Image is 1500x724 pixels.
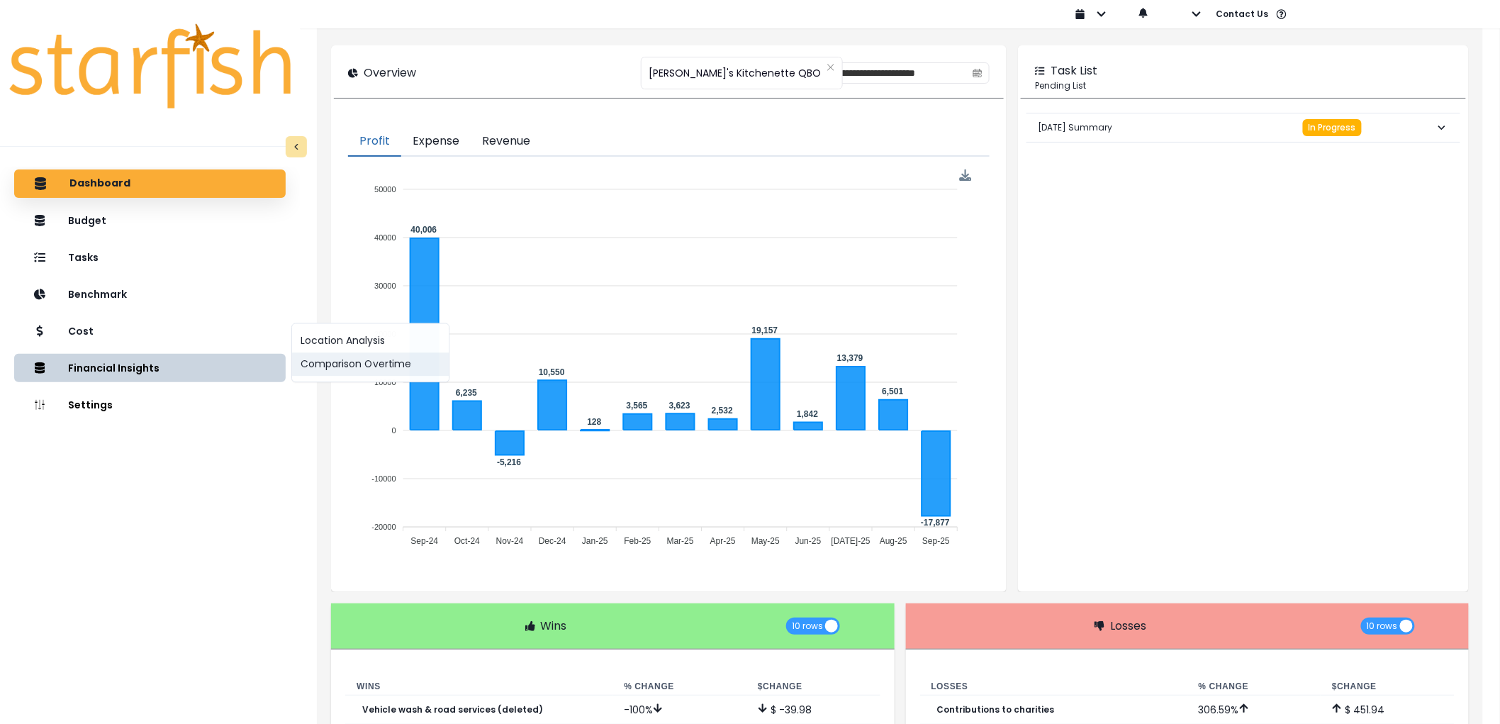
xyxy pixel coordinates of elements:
tspan: -10000 [372,474,396,483]
p: Budget [68,215,106,227]
span: [PERSON_NAME]'s Kitchenette QBO [649,58,821,88]
button: Dashboard [14,169,286,198]
p: Overview [364,65,416,82]
td: 306.59 % [1187,695,1321,724]
tspan: Sep-24 [411,536,439,546]
span: 10 rows [1367,618,1398,635]
button: [DATE] SummaryIn Progress [1026,113,1460,142]
p: Dashboard [69,177,130,190]
tspan: Jan-25 [582,536,608,546]
button: Location Analysis [292,330,449,353]
svg: calendar [973,68,983,78]
p: Losses [1110,618,1146,635]
button: Tasks [14,243,286,272]
p: Pending List [1035,79,1452,92]
p: Wins [541,618,567,635]
tspan: 0 [392,426,396,435]
th: Wins [345,678,612,696]
p: Cost [68,325,94,338]
button: Benchmark [14,280,286,308]
p: Vehicle wash & road services (deleted) [362,705,543,715]
tspan: Dec-24 [539,536,566,546]
svg: close [827,63,835,72]
tspan: Mar-25 [667,536,694,546]
button: Revenue [471,127,542,157]
th: % Change [1187,678,1321,696]
td: -100 % [612,695,746,724]
tspan: Oct-24 [454,536,480,546]
p: Tasks [68,252,99,264]
p: [DATE] Summary [1038,110,1112,145]
tspan: Aug-25 [880,536,907,546]
span: In Progress [1309,123,1356,133]
button: Profit [348,127,401,157]
p: Task List [1051,62,1097,79]
tspan: -20000 [372,523,396,531]
p: Contributions to charities [937,705,1055,715]
button: Expense [401,127,471,157]
td: $ 451.94 [1321,695,1455,724]
tspan: Feb-25 [625,536,651,546]
th: $ Change [746,678,880,696]
button: Clear [827,60,835,74]
tspan: 50000 [374,185,396,194]
span: 10 rows [792,618,823,635]
button: Budget [14,206,286,235]
th: Losses [920,678,1187,696]
tspan: [DATE]-25 [832,536,871,546]
button: Comparison Overtime [292,353,449,377]
button: Financial Insights [14,354,286,382]
tspan: 40000 [374,233,396,242]
td: $ -39.98 [746,695,880,724]
img: Download Profit [960,169,972,182]
th: % Change [612,678,746,696]
tspan: Jun-25 [795,536,822,546]
p: Benchmark [68,289,127,301]
tspan: 30000 [374,282,396,290]
button: Settings [14,391,286,419]
tspan: May-25 [751,536,780,546]
tspan: 10000 [374,378,396,386]
tspan: Apr-25 [710,536,736,546]
th: $ Change [1321,678,1455,696]
div: Menu [960,169,972,182]
tspan: Nov-24 [496,536,524,546]
button: Cost [14,317,286,345]
tspan: Sep-25 [922,536,950,546]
